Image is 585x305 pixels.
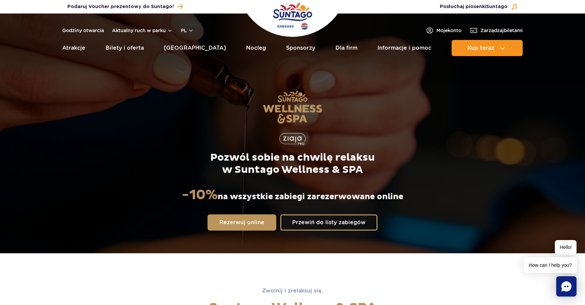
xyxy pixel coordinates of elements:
[246,40,266,56] a: Nocleg
[480,27,523,34] span: Zarządzaj biletami
[280,214,377,231] a: Przewiń do listy zabiegów
[182,151,404,176] p: Pozwól sobie na chwilę relaksu w Suntago Wellness & SPA
[555,240,577,255] span: Hello!
[164,40,226,56] a: [GEOGRAPHIC_DATA]
[219,220,264,225] span: Rezerwuj online
[182,187,403,204] p: na wszystkie zabiegi zarezerwowane online
[556,276,577,297] div: Chat
[436,27,461,34] span: Moje konto
[452,40,523,56] button: Kup teraz
[377,40,431,56] a: Informacje i pomoc
[286,40,315,56] a: Sponsorzy
[106,40,144,56] a: Bilety i oferta
[208,214,276,231] a: Rezerwuj online
[263,90,322,124] img: Suntago Wellness & SPA
[292,220,366,225] span: Przewiń do listy zabiegów
[440,3,518,10] button: Posłuchaj piosenkiSuntago
[62,27,104,34] a: Godziny otwarcia
[112,28,173,33] button: Aktualny ruch w parku
[486,4,507,9] span: Suntago
[426,26,461,34] a: Mojekonto
[335,40,357,56] a: Dla firm
[182,187,218,204] strong: -10%
[62,40,85,56] a: Atrakcje
[67,2,183,11] a: Podaruj Voucher prezentowy do Suntago!
[67,3,174,10] span: Podaruj Voucher prezentowy do Suntago!
[262,287,323,294] span: Zwolnij i zrelaksuj się.
[470,26,523,34] a: Zarządzajbiletami
[440,3,507,10] span: Posłuchaj piosenki
[524,257,577,273] span: How can I help you?
[181,27,194,34] button: pl
[468,45,494,51] span: Kup teraz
